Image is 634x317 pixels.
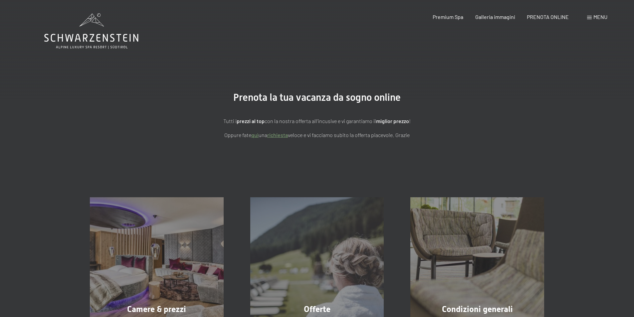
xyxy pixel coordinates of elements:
[237,118,265,124] strong: prezzi al top
[527,14,569,20] a: PRENOTA ONLINE
[593,14,607,20] span: Menu
[376,118,409,124] strong: miglior prezzo
[251,132,259,138] a: quì
[151,117,484,125] p: Tutti i con la nostra offerta all'incusive e vi garantiamo il !
[442,304,513,314] span: Condizioni generali
[475,14,515,20] a: Galleria immagini
[151,131,484,139] p: Oppure fate una veloce e vi facciamo subito la offerta piacevole. Grazie
[267,132,288,138] a: richiesta
[127,304,186,314] span: Camere & prezzi
[304,304,330,314] span: Offerte
[233,91,401,103] span: Prenota la tua vacanza da sogno online
[433,14,463,20] a: Premium Spa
